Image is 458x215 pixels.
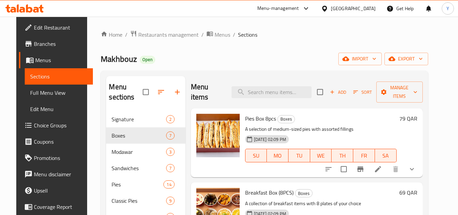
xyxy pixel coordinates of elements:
[106,111,185,127] div: Signature2
[288,149,310,162] button: TU
[278,115,295,123] span: Boxes
[19,117,93,133] a: Choice Groups
[352,161,369,177] button: Branch-specific-item
[34,40,87,48] span: Branches
[166,115,175,123] div: items
[384,53,428,65] button: export
[34,138,87,146] span: Coupons
[19,133,93,150] a: Coupons
[446,5,449,12] span: Y
[404,161,420,177] button: show more
[106,160,185,176] div: Sandwiches7
[270,151,286,161] span: MO
[251,136,289,143] span: [DATE] 02:09 PM
[19,166,93,182] a: Menu disclaimer
[112,197,166,205] span: Classic Pies
[166,198,174,204] span: 9
[138,31,199,39] span: Restaurants management
[112,115,166,123] span: Signature
[34,170,87,178] span: Menu disclaimer
[166,197,175,205] div: items
[34,23,87,32] span: Edit Restaurant
[196,114,240,157] img: Pies Box 8pcs
[215,31,230,39] span: Menus
[19,19,93,36] a: Edit Restaurant
[25,101,93,117] a: Edit Menu
[387,161,404,177] button: delete
[320,161,337,177] button: sort-choices
[112,131,166,140] span: Boxes
[352,87,374,97] button: Sort
[277,115,295,123] div: Boxes
[344,55,376,63] span: import
[106,144,185,160] div: Modawar3
[30,72,87,80] span: Sections
[101,30,428,39] nav: breadcrumb
[295,189,313,197] div: Boxes
[166,116,174,123] span: 2
[206,30,230,39] a: Menus
[245,113,276,124] span: Pies Box 8pcs
[267,149,288,162] button: MO
[166,165,174,172] span: 7
[334,151,351,161] span: TH
[101,51,137,67] span: Makhbouz
[374,165,382,173] a: Edit menu item
[238,31,257,39] span: Sections
[248,151,264,161] span: SU
[34,203,87,211] span: Coverage Report
[353,88,372,96] span: Sort
[191,82,224,102] h2: Menu items
[112,148,166,156] span: Modawar
[233,31,235,39] li: /
[106,127,185,144] div: Boxes7
[19,52,93,68] a: Menus
[166,149,174,155] span: 3
[245,149,267,162] button: SU
[310,149,332,162] button: WE
[112,164,166,172] span: Sandwiches
[232,86,312,98] input: search
[327,87,349,97] button: Add
[166,131,175,140] div: items
[25,68,93,85] a: Sections
[245,125,397,133] p: A selection of medium-sized pies with assorted fillings
[331,5,376,12] div: [GEOGRAPHIC_DATA]
[30,89,87,97] span: Full Menu View
[166,164,175,172] div: items
[30,105,87,113] span: Edit Menu
[25,85,93,101] a: Full Menu View
[378,151,394,161] span: SA
[353,149,375,162] button: FR
[130,30,199,39] a: Restaurants management
[153,84,169,100] span: Sort sections
[101,31,122,39] a: Home
[169,84,185,100] button: Add section
[166,132,174,139] span: 7
[338,53,382,65] button: import
[109,82,142,102] h2: Menu sections
[313,85,327,99] span: Select section
[163,180,174,189] div: items
[337,162,351,176] span: Select to update
[35,56,87,64] span: Menus
[139,85,153,99] span: Select all sections
[376,82,422,103] button: Manage items
[19,150,93,166] a: Promotions
[34,154,87,162] span: Promotions
[245,199,397,208] p: A collection of breakfast items with 8 plates of your choice
[399,188,417,197] h6: 69 QAR
[390,55,423,63] span: export
[140,57,155,62] span: Open
[19,36,93,52] a: Branches
[112,180,163,189] span: Pies
[201,31,204,39] li: /
[166,148,175,156] div: items
[19,199,93,215] a: Coverage Report
[245,187,294,198] span: Breakfast Box (8PCS)
[125,31,127,39] li: /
